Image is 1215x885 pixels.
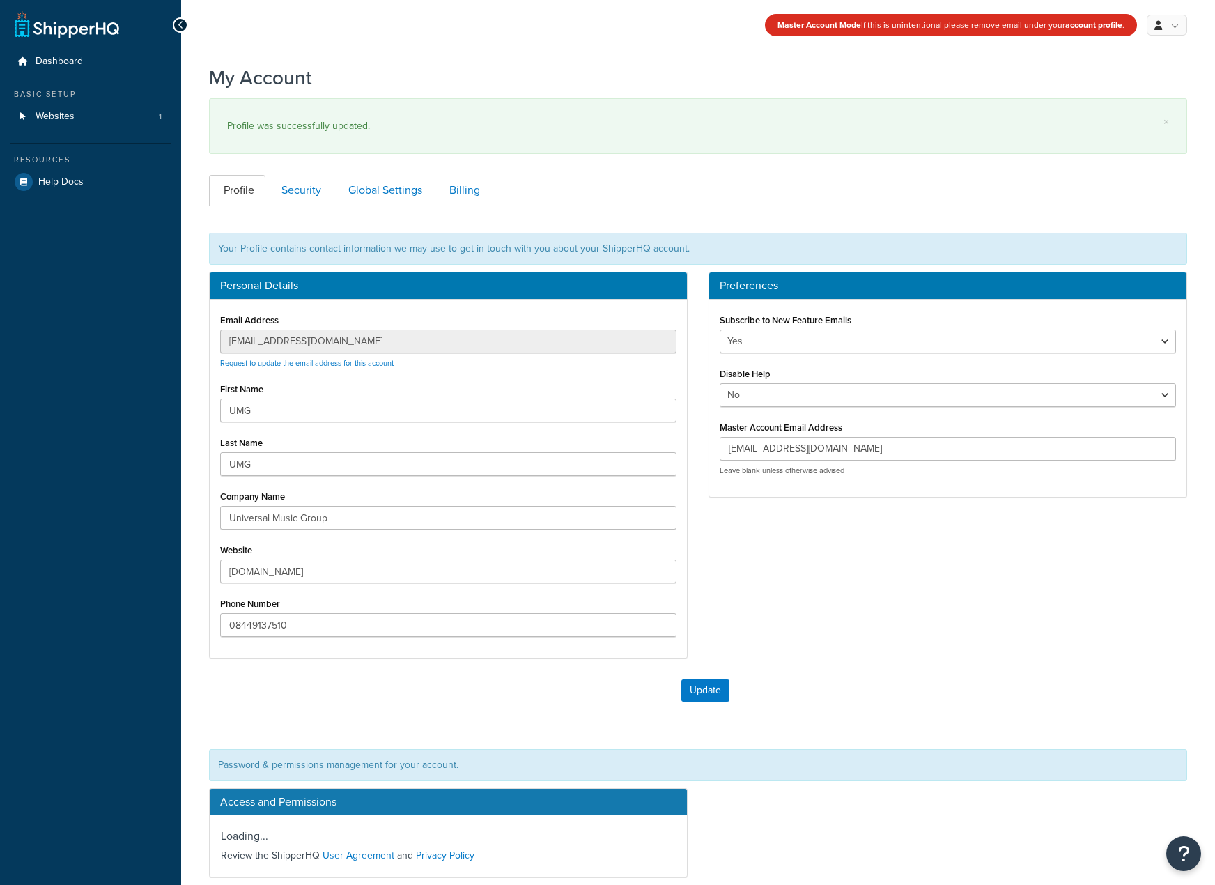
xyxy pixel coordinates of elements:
[10,169,171,194] a: Help Docs
[209,175,265,206] a: Profile
[720,315,851,325] label: Subscribe to New Feature Emails
[765,14,1137,36] div: If this is unintentional please remove email under your .
[1166,836,1201,871] button: Open Resource Center
[10,49,171,75] a: Dashboard
[435,175,491,206] a: Billing
[210,789,687,815] h3: Access and Permissions
[220,599,280,609] label: Phone Number
[220,315,279,325] label: Email Address
[720,422,842,433] label: Master Account Email Address
[416,848,474,863] a: Privacy Policy
[681,679,729,702] button: Update
[36,111,75,123] span: Websites
[220,545,252,555] label: Website
[220,384,263,394] label: First Name
[220,491,285,502] label: Company Name
[159,111,162,123] span: 1
[227,116,1169,136] div: Profile was successfully updated.
[10,88,171,100] div: Basic Setup
[209,233,1187,265] div: Your Profile contains contact information we may use to get in touch with you about your ShipperH...
[15,10,119,38] a: ShipperHQ Home
[720,279,1176,292] h3: Preferences
[220,438,263,448] label: Last Name
[221,846,676,865] p: Review the ShipperHQ and
[210,815,687,877] div: Loading...
[1163,116,1169,128] a: ×
[220,357,394,369] a: Request to update the email address for this account
[10,104,171,130] li: Websites
[720,465,1176,476] p: Leave blank unless otherwise advised
[220,279,676,292] h3: Personal Details
[36,56,83,68] span: Dashboard
[1065,19,1122,31] a: account profile
[10,104,171,130] a: Websites 1
[209,749,1187,781] div: Password & permissions management for your account.
[267,175,332,206] a: Security
[334,175,433,206] a: Global Settings
[209,64,312,91] h1: My Account
[777,19,861,31] strong: Master Account Mode
[323,848,394,863] a: User Agreement
[10,154,171,166] div: Resources
[720,369,771,379] label: Disable Help
[38,176,84,188] span: Help Docs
